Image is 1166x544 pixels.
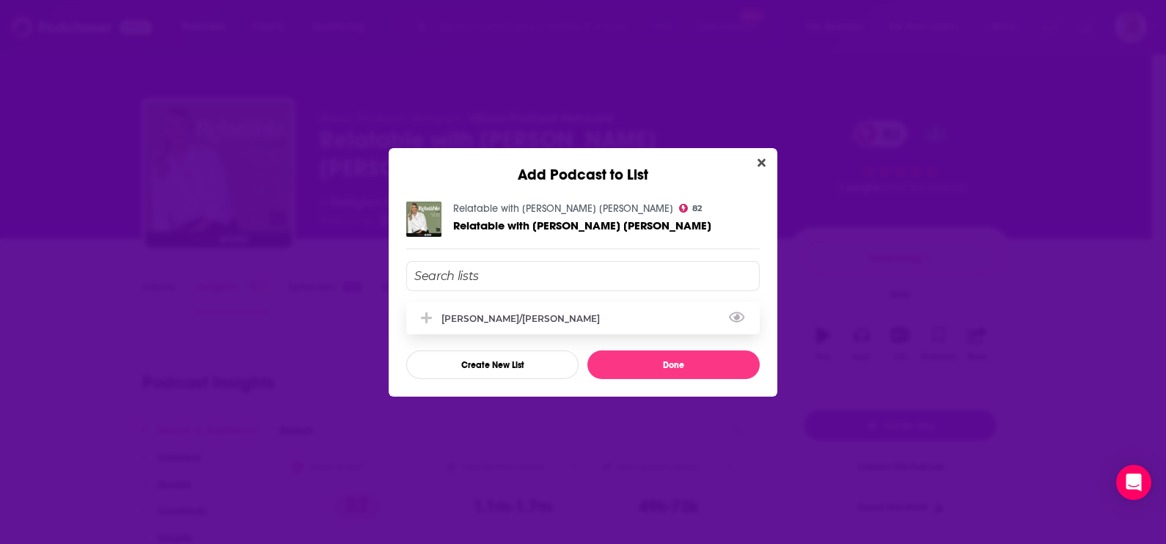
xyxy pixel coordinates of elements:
div: Open Intercom Messenger [1116,465,1151,500]
button: View Link [600,321,609,323]
input: Search lists [406,261,760,291]
span: Relatable with [PERSON_NAME] [PERSON_NAME] [453,218,711,232]
a: Relatable with Allie Beth Stuckey [453,219,711,232]
button: Close [752,154,771,172]
a: Relatable with Allie Beth Stuckey [453,202,673,215]
span: 82 [692,205,702,212]
div: [PERSON_NAME]/[PERSON_NAME] [441,313,609,324]
button: Done [587,350,760,379]
div: Add Podcast to List [389,148,777,184]
img: Relatable with Allie Beth Stuckey [406,202,441,237]
button: Create New List [406,350,579,379]
div: Kailey Dickerson/Candace Cameron Bure [406,302,760,334]
a: 82 [679,204,702,213]
div: Add Podcast To List [406,261,760,379]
